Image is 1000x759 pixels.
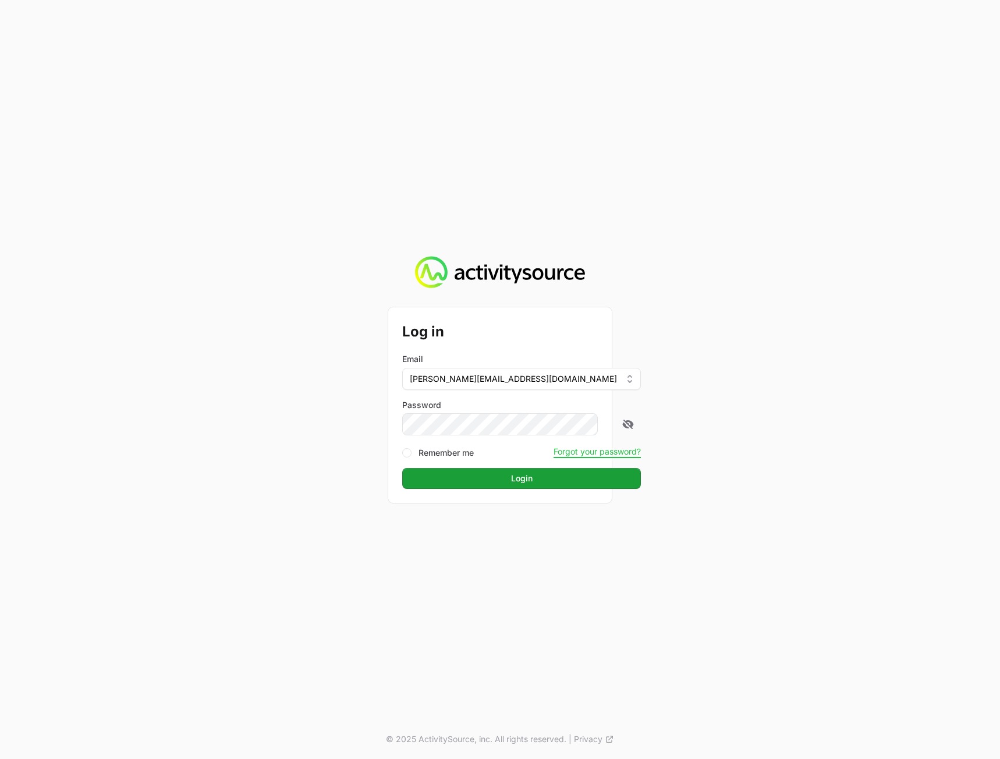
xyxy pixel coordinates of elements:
span: Login [511,471,533,485]
span: [PERSON_NAME][EMAIL_ADDRESS][DOMAIN_NAME] [410,373,617,385]
label: Remember me [419,447,474,459]
span: | [569,733,572,745]
p: © 2025 ActivitySource, inc. All rights reserved. [386,733,566,745]
label: Password [402,399,641,411]
button: Forgot your password? [554,446,641,457]
button: [PERSON_NAME][EMAIL_ADDRESS][DOMAIN_NAME] [402,368,641,390]
a: Privacy [574,733,614,745]
button: Login [402,468,641,489]
img: Activity Source [415,256,584,289]
h2: Log in [402,321,641,342]
label: Email [402,353,423,365]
